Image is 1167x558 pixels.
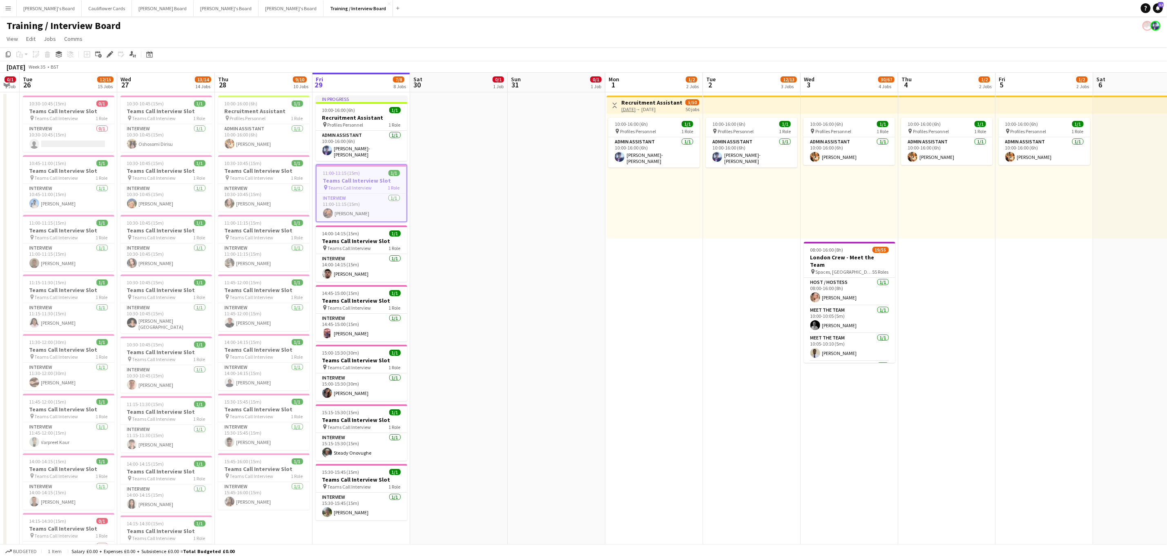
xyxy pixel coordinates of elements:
[389,245,401,251] span: 1 Role
[230,115,266,121] span: Profiles Personnel
[120,337,212,393] div: 10:30-10:45 (15m)1/1Teams Call Interview Slot Teams Call Interview1 RoleInterview1/110:30-10:45 (...
[877,121,888,127] span: 1/1
[194,520,205,527] span: 1/1
[218,346,310,353] h3: Teams Call Interview Slot
[96,160,108,166] span: 1/1
[316,464,407,520] app-job-card: 15:30-15:45 (15m)1/1Teams Call Interview Slot Teams Call Interview1 RoleInterview1/115:30-15:45 (...
[132,115,176,121] span: Teams Call Interview
[194,115,205,121] span: 1 Role
[1158,2,1164,7] span: 12
[316,164,407,222] div: 11:00-11:15 (15m)1/1Teams Call Interview Slot Teams Call Interview1 RoleInterview1/111:00-11:15 (...
[194,461,205,467] span: 1/1
[316,357,407,364] h3: Teams Call Interview Slot
[23,465,114,473] h3: Teams Call Interview Slot
[218,124,310,152] app-card-role: Admin Assistant1/110:00-16:00 (6h)[PERSON_NAME]
[127,461,164,467] span: 14:00-14:15 (15m)
[120,243,212,271] app-card-role: Interview1/110:30-10:45 (15m)[PERSON_NAME]
[389,122,401,128] span: 1 Role
[96,413,108,420] span: 1 Role
[61,33,86,44] a: Comms
[127,279,164,286] span: 10:30-10:45 (15m)
[23,334,114,391] app-job-card: 11:30-12:00 (30m)1/1Teams Call Interview Slot Teams Call Interview1 RoleInterview1/111:30-12:00 (...
[323,170,360,176] span: 11:00-11:15 (15m)
[132,175,176,181] span: Teams Call Interview
[132,294,176,300] span: Teams Call Interview
[23,227,114,234] h3: Teams Call Interview Slot
[804,278,895,306] app-card-role: Host / Hostess1/108:00-16:00 (8h)[PERSON_NAME]
[913,128,949,134] span: Profiles Personnel
[17,0,82,16] button: [PERSON_NAME]'s Board
[316,297,407,304] h3: Teams Call Interview Slot
[132,356,176,362] span: Teams Call Interview
[225,279,262,286] span: 11:45-12:00 (15m)
[779,128,791,134] span: 1 Role
[132,535,176,541] span: Teams Call Interview
[29,100,67,107] span: 10:30-10:45 (15m)
[29,458,67,464] span: 14:00-14:15 (15m)
[681,128,693,134] span: 1 Role
[316,416,407,424] h3: Teams Call Interview Slot
[218,167,310,174] h3: Teams Call Interview Slot
[120,286,212,294] h3: Teams Call Interview Slot
[316,254,407,282] app-card-role: Interview1/114:00-14:15 (15m)[PERSON_NAME]
[23,96,114,152] div: 10:30-10:45 (15m)0/1Teams Call Interview Slot Teams Call Interview1 RoleInterview0/110:30-10:45 (...
[218,275,310,331] div: 11:45-12:00 (15m)1/1Teams Call Interview Slot Teams Call Interview1 RoleInterview1/111:45-12:00 (...
[389,350,401,356] span: 1/1
[218,243,310,271] app-card-role: Interview1/111:00-11:15 (15m)[PERSON_NAME]
[1072,128,1084,134] span: 1 Role
[194,401,205,407] span: 1/1
[96,399,108,405] span: 1/1
[132,234,176,241] span: Teams Call Interview
[218,286,310,294] h3: Teams Call Interview Slot
[29,339,67,345] span: 11:30-12:00 (30m)
[23,406,114,413] h3: Teams Call Interview Slot
[316,114,407,121] h3: Recruitment Assistant
[218,394,310,450] app-job-card: 15:30-15:45 (15m)1/1Teams Call Interview Slot Teams Call Interview1 RoleInterview1/115:30-15:45 (...
[316,285,407,341] app-job-card: 14:45-15:00 (15m)1/1Teams Call Interview Slot Teams Call Interview1 RoleInterview1/114:45-15:00 (...
[96,339,108,345] span: 1/1
[194,175,205,181] span: 1 Role
[706,118,797,167] app-job-card: 10:00-16:00 (6h)1/1 Profiles Personnel1 RoleAdmin Assistant1/110:00-16:00 (6h)[PERSON_NAME]-[PERS...
[608,118,700,167] app-job-card: 10:00-16:00 (6h)1/1 Profiles Personnel1 RoleAdmin Assistant1/110:00-16:00 (6h)[PERSON_NAME]-[PERS...
[96,279,108,286] span: 1/1
[35,473,78,479] span: Teams Call Interview
[23,215,114,271] app-job-card: 11:00-11:15 (15m)1/1Teams Call Interview Slot Teams Call Interview1 RoleInterview1/111:00-11:15 (...
[230,413,274,420] span: Teams Call Interview
[225,339,262,345] span: 14:00-14:15 (15m)
[901,118,993,165] app-job-card: 10:00-16:00 (6h)1/1 Profiles Personnel1 RoleAdmin Assistant1/110:00-16:00 (6h)[PERSON_NAME]
[718,128,754,134] span: Profiles Personnel
[35,175,78,181] span: Teams Call Interview
[96,518,108,524] span: 0/1
[816,269,872,275] span: Spaces, [GEOGRAPHIC_DATA], [STREET_ADDRESS][PERSON_NAME]
[120,215,212,271] app-job-card: 10:30-10:45 (15m)1/1Teams Call Interview Slot Teams Call Interview1 RoleInterview1/110:30-10:45 (...
[291,354,303,360] span: 1 Role
[218,96,310,152] div: 10:00-16:00 (6h)1/1Recruitment Assistant Profiles Personnel1 RoleAdmin Assistant1/110:00-16:00 (6...
[328,122,364,128] span: Profiles Personnel
[815,128,851,134] span: Profiles Personnel
[389,364,401,371] span: 1 Role
[194,416,205,422] span: 1 Role
[225,160,262,166] span: 10:30-10:45 (15m)
[7,35,18,42] span: View
[218,453,310,510] div: 15:45-16:00 (15m)1/1Teams Call Interview Slot Teams Call Interview1 RoleInterview1/115:45-16:00 (...
[779,121,791,127] span: 1/1
[316,96,407,102] div: In progress
[23,286,114,294] h3: Teams Call Interview Slot
[120,396,212,453] app-job-card: 11:15-11:30 (15m)1/1Teams Call Interview Slot Teams Call Interview1 RoleInterview1/111:15-11:30 (...
[23,155,114,212] app-job-card: 10:45-11:00 (15m)1/1Teams Call Interview Slot Teams Call Interview1 RoleInterview1/110:45-11:00 (...
[316,131,407,161] app-card-role: Admin Assistant1/110:00-16:00 (6h)[PERSON_NAME]-[PERSON_NAME]
[804,333,895,361] app-card-role: Meet The Team1/110:05-10:10 (5m)[PERSON_NAME]
[218,107,310,115] h3: Recruitment Assistant
[127,520,164,527] span: 14:15-14:30 (15m)
[96,473,108,479] span: 1 Role
[23,394,114,450] div: 11:45-12:00 (15m)1/1Teams Call Interview Slot Teams Call Interview1 RoleInterview1/111:45-12:00 (...
[389,230,401,237] span: 1/1
[40,33,59,44] a: Jobs
[218,334,310,391] app-job-card: 14:00-14:15 (15m)1/1Teams Call Interview Slot Teams Call Interview1 RoleInterview1/114:00-14:15 (...
[96,100,108,107] span: 0/1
